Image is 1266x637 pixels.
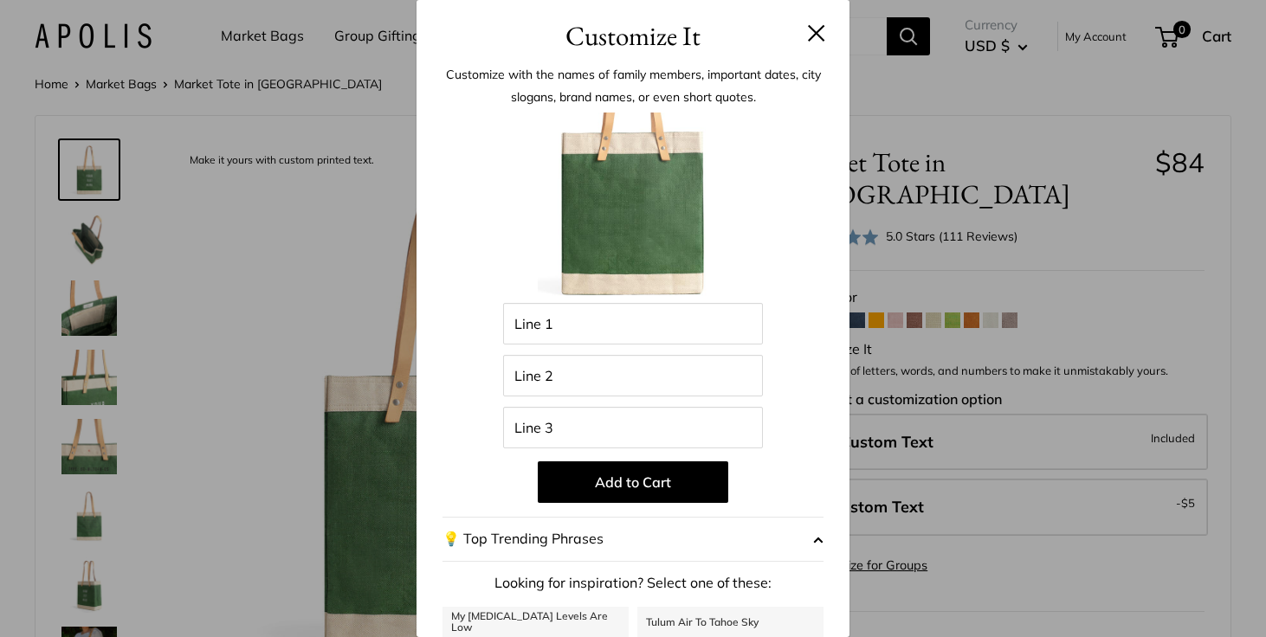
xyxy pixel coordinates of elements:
button: 💡 Top Trending Phrases [442,517,824,562]
a: Tulum Air To Tahoe Sky [637,607,824,637]
img: Customizer_MT_Green.jpg [538,113,728,303]
a: My [MEDICAL_DATA] Levels Are Low [442,607,629,637]
h3: Customize It [442,16,824,56]
p: Looking for inspiration? Select one of these: [442,570,824,596]
button: Add to Cart [538,461,728,503]
p: Customize with the names of family members, important dates, city slogans, brand names, or even s... [442,63,824,108]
